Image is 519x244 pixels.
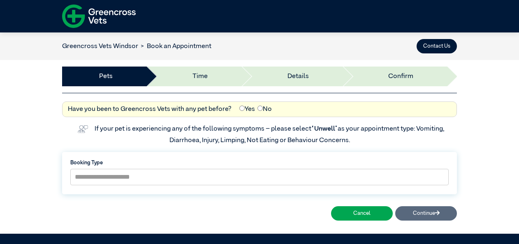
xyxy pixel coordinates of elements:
span: “Unwell” [311,126,338,132]
label: Have you been to Greencross Vets with any pet before? [68,104,232,114]
button: Cancel [331,206,393,221]
nav: breadcrumb [62,41,211,51]
label: If your pet is experiencing any of the following symptoms – please select as your appointment typ... [95,126,445,144]
input: Yes [239,106,245,111]
input: No [257,106,263,111]
li: Book an Appointment [138,41,211,51]
label: Booking Type [70,159,449,167]
img: vet [75,122,90,136]
a: Greencross Vets Windsor [62,43,138,50]
a: Pets [99,71,113,81]
label: No [257,104,272,114]
button: Contact Us [417,39,457,53]
img: f-logo [62,2,136,30]
label: Yes [239,104,255,114]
